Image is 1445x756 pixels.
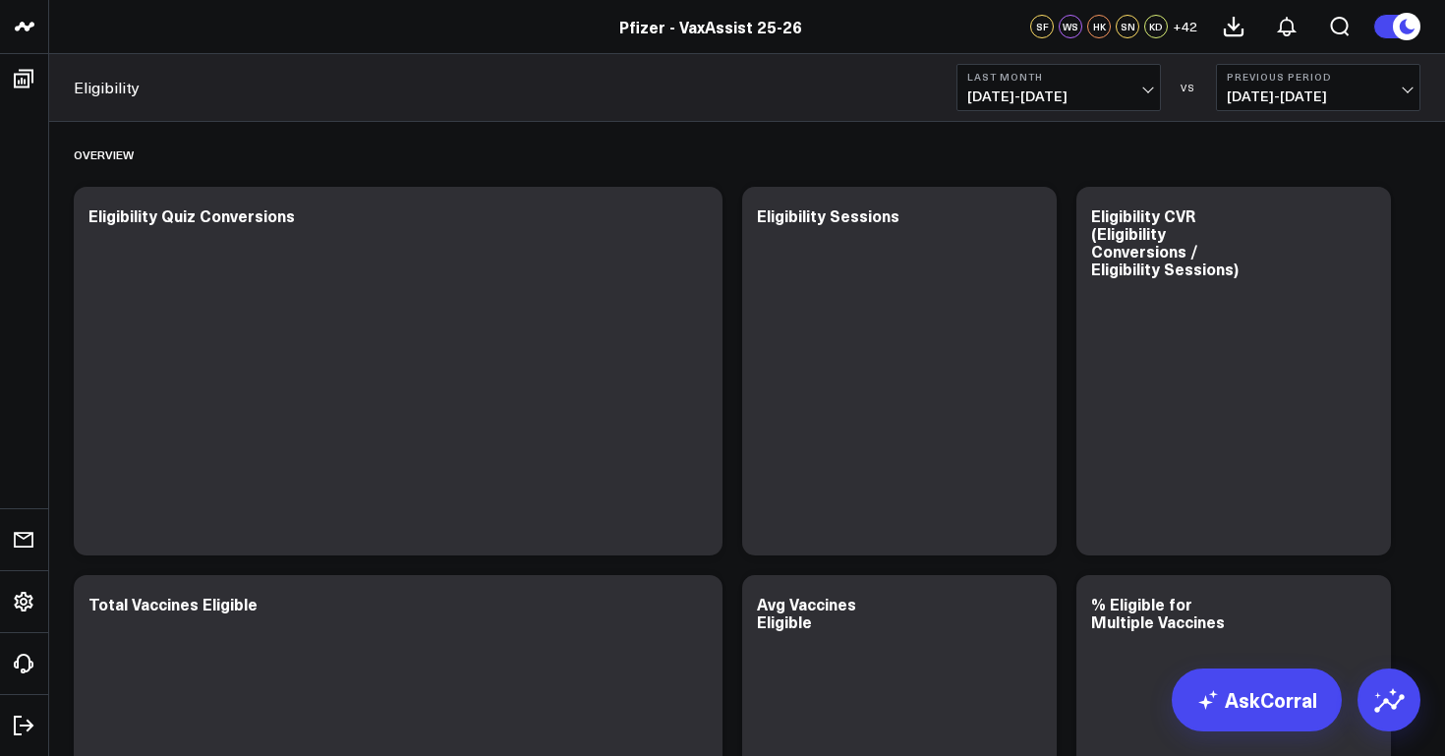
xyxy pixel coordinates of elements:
div: WS [1059,15,1082,38]
div: VS [1171,82,1206,93]
div: Avg Vaccines Eligible [757,593,856,632]
div: Eligibility Quiz Conversions [88,204,295,226]
div: % Eligible for Multiple Vaccines [1091,593,1225,632]
button: Previous Period[DATE]-[DATE] [1216,64,1420,111]
button: +42 [1173,15,1197,38]
div: HK [1087,15,1111,38]
span: + 42 [1173,20,1197,33]
div: Eligibility CVR (Eligibility Conversions / Eligibility Sessions) [1091,204,1239,279]
button: Last Month[DATE]-[DATE] [956,64,1161,111]
div: Eligibility Sessions [757,204,899,226]
a: Pfizer - VaxAssist 25-26 [619,16,802,37]
div: KD [1144,15,1168,38]
div: SN [1116,15,1139,38]
span: [DATE] - [DATE] [967,88,1150,104]
div: Total Vaccines Eligible [88,593,258,614]
div: SF [1030,15,1054,38]
a: Eligibility [74,77,140,98]
div: Overview [74,132,134,177]
a: AskCorral [1172,669,1342,731]
b: Previous Period [1227,71,1410,83]
span: [DATE] - [DATE] [1227,88,1410,104]
b: Last Month [967,71,1150,83]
